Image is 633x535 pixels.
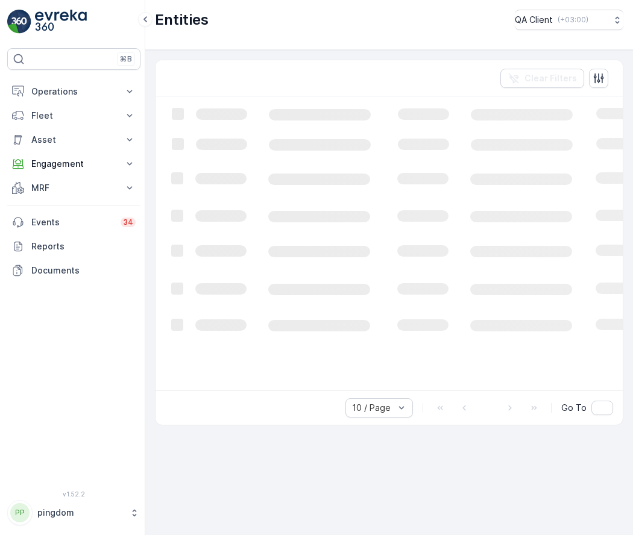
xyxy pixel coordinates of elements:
p: Fleet [31,110,116,122]
button: Operations [7,80,140,104]
button: Asset [7,128,140,152]
p: 34 [123,217,133,227]
p: Asset [31,134,116,146]
button: MRF [7,176,140,200]
button: QA Client(+03:00) [515,10,623,30]
p: Engagement [31,158,116,170]
a: Reports [7,234,140,258]
a: Documents [7,258,140,283]
p: Clear Filters [524,72,577,84]
p: ( +03:00 ) [558,15,588,25]
p: Reports [31,240,136,252]
p: Entities [155,10,209,30]
button: Clear Filters [500,69,584,88]
span: v 1.52.2 [7,490,140,498]
p: Events [31,216,113,228]
button: PPpingdom [7,500,140,525]
p: QA Client [515,14,553,26]
p: MRF [31,182,116,194]
a: Events34 [7,210,140,234]
button: Engagement [7,152,140,176]
p: ⌘B [120,54,132,64]
div: PP [10,503,30,522]
img: logo_light-DOdMpM7g.png [35,10,87,34]
span: Go To [561,402,587,414]
button: Fleet [7,104,140,128]
img: logo [7,10,31,34]
p: Operations [31,86,116,98]
p: Documents [31,264,136,277]
p: pingdom [37,507,124,519]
